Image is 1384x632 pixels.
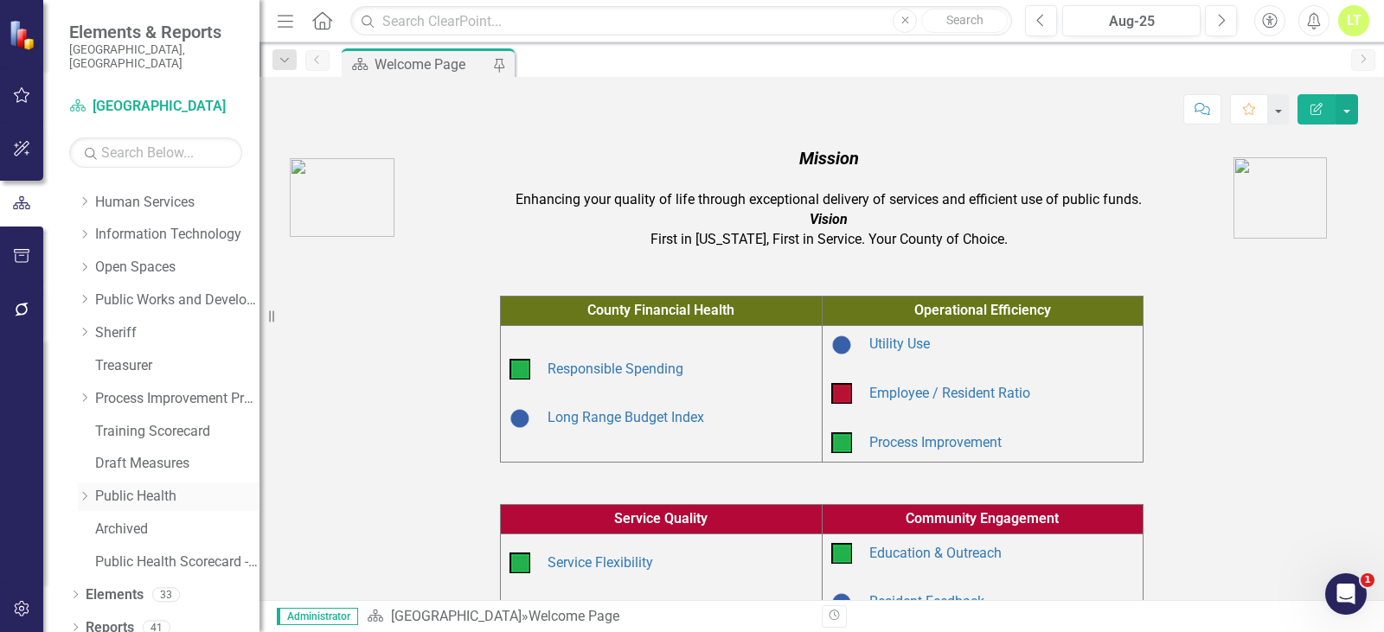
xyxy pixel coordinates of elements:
button: Search [921,9,1008,33]
div: Welcome Page [375,54,489,75]
button: Aug-25 [1062,5,1201,36]
input: Search ClearPoint... [350,6,1012,36]
span: Community Engagement [906,510,1059,527]
span: 1 [1361,573,1374,587]
td: Enhancing your quality of life through exceptional delivery of services and efficient use of publ... [428,142,1229,254]
a: Education & Outreach [869,545,1002,561]
a: Public Works and Development [95,290,259,310]
span: Administrator [277,608,358,625]
a: Treasurer [95,356,259,376]
a: Training Scorecard [95,422,259,442]
img: On Target [509,552,530,573]
img: Baselining [509,408,530,429]
span: Service Quality [614,510,708,527]
img: Baselining [831,592,852,613]
a: Open Spaces [95,258,259,278]
a: Resident Feedback [869,593,984,610]
a: Responsible Spending [548,361,683,377]
a: Public Health [95,487,259,507]
small: [GEOGRAPHIC_DATA], [GEOGRAPHIC_DATA] [69,42,242,71]
img: On Target [509,359,530,380]
img: ClearPoint Strategy [9,20,39,50]
em: Vision [810,211,848,227]
a: Human Services [95,193,259,213]
input: Search Below... [69,137,242,168]
a: Service Flexibility [548,554,653,571]
a: Draft Measures [95,454,259,474]
span: Elements & Reports [69,22,242,42]
span: Operational Efficiency [914,302,1051,318]
img: AC_Logo.png [290,158,394,237]
a: Sheriff [95,323,259,343]
div: » [367,607,809,627]
img: AA%20logo.png [1233,157,1327,239]
a: [GEOGRAPHIC_DATA] [69,97,242,117]
a: Elements [86,585,144,605]
button: LT [1338,5,1369,36]
a: Process Improvement [869,434,1002,450]
img: On Target [831,543,852,564]
iframe: Intercom live chat [1325,573,1367,615]
a: Utility Use [869,335,930,352]
img: On Target [831,432,852,453]
div: Welcome Page [529,608,619,624]
a: Information Technology [95,225,259,245]
span: Search [946,13,984,27]
a: Long Range Budget Index [548,409,704,425]
a: Public Health Scorecard - DRAFT [95,552,259,572]
a: [GEOGRAPHIC_DATA] [391,608,522,624]
a: Archived [95,520,259,539]
a: Process Improvement Program [95,389,259,409]
div: Aug-25 [1068,11,1195,32]
img: Baselining [831,335,852,355]
a: Employee / Resident Ratio [869,385,1030,401]
em: Mission [799,148,859,169]
img: Below Plan [831,383,852,404]
span: County Financial Health [587,302,734,318]
div: 33 [152,587,180,602]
